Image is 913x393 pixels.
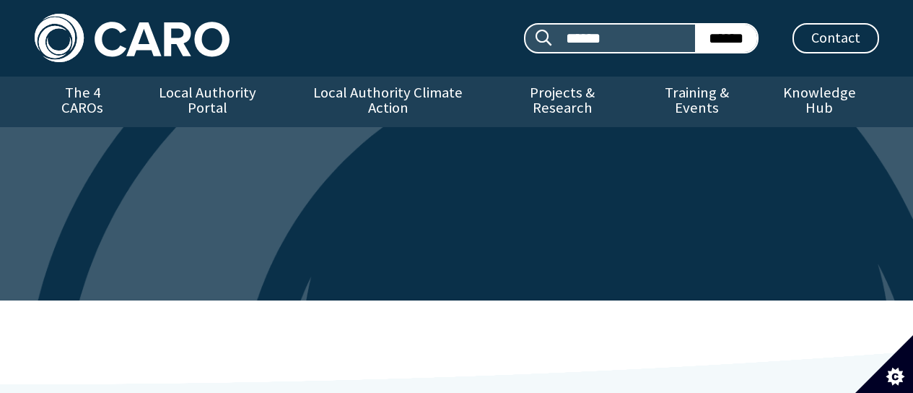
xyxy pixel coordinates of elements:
a: Local Authority Portal [131,77,285,127]
a: Contact [792,23,879,53]
a: Local Authority Climate Action [285,77,491,127]
a: Knowledge Hub [760,77,878,127]
a: The 4 CAROs [35,77,131,127]
a: Training & Events [634,77,760,127]
a: Projects & Research [491,77,634,127]
button: Set cookie preferences [855,335,913,393]
img: Caro logo [35,14,230,62]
